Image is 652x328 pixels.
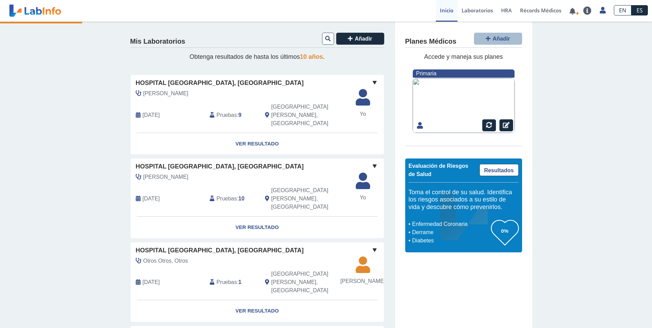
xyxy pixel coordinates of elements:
b: 1 [239,279,242,285]
span: Obtenga resultados de hasta los últimos . [189,53,324,60]
div: : [205,103,260,128]
li: Derrame [410,228,491,237]
a: Ver Resultado [131,133,384,155]
a: Resultados [479,164,519,176]
span: Rodriguez Escudero, Jose [143,89,188,98]
span: Hospital [GEOGRAPHIC_DATA], [GEOGRAPHIC_DATA] [136,162,304,171]
h4: Planes Médicos [405,37,456,46]
h5: Toma el control de su salud. Identifica los riesgos asociados a su estilo de vida y descubre cómo... [409,189,519,211]
span: 10 años [300,53,323,60]
span: Primaria [416,70,436,76]
span: Hospital [GEOGRAPHIC_DATA], [GEOGRAPHIC_DATA] [136,246,304,255]
li: Diabetes [410,237,491,245]
div: : [205,270,260,295]
span: [PERSON_NAME] [340,277,385,285]
span: Añadir [355,36,372,42]
span: San Juan, PR [271,270,347,295]
span: Pruebas [217,278,237,286]
b: 10 [239,196,245,201]
li: Enfermedad Coronaria [410,220,491,228]
span: Otros Otros, Otros [143,257,188,265]
span: 2025-08-08 [143,195,160,203]
span: Añadir [493,36,510,42]
span: Yo [352,194,374,202]
span: San Juan, PR [271,103,347,128]
span: Rodriguez Escudero, Jose [143,173,188,181]
div: : [205,186,260,211]
button: Añadir [336,33,384,45]
button: Añadir [474,33,522,45]
span: Pruebas [217,111,237,119]
span: Hospital [GEOGRAPHIC_DATA], [GEOGRAPHIC_DATA] [136,78,304,88]
a: Ver Resultado [131,300,384,322]
span: HRA [501,7,512,14]
span: San Juan, PR [271,186,347,211]
a: EN [614,5,631,15]
h4: Mis Laboratorios [130,37,185,46]
span: Yo [352,110,374,118]
span: Pruebas [217,195,237,203]
b: 9 [239,112,242,118]
span: Accede y maneja sus planes [424,53,503,60]
span: 2025-09-29 [143,111,160,119]
span: 2025-07-28 [143,278,160,286]
span: Evaluación de Riesgos de Salud [409,163,468,177]
a: ES [631,5,648,15]
h3: 0% [491,227,519,235]
a: Ver Resultado [131,217,384,238]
